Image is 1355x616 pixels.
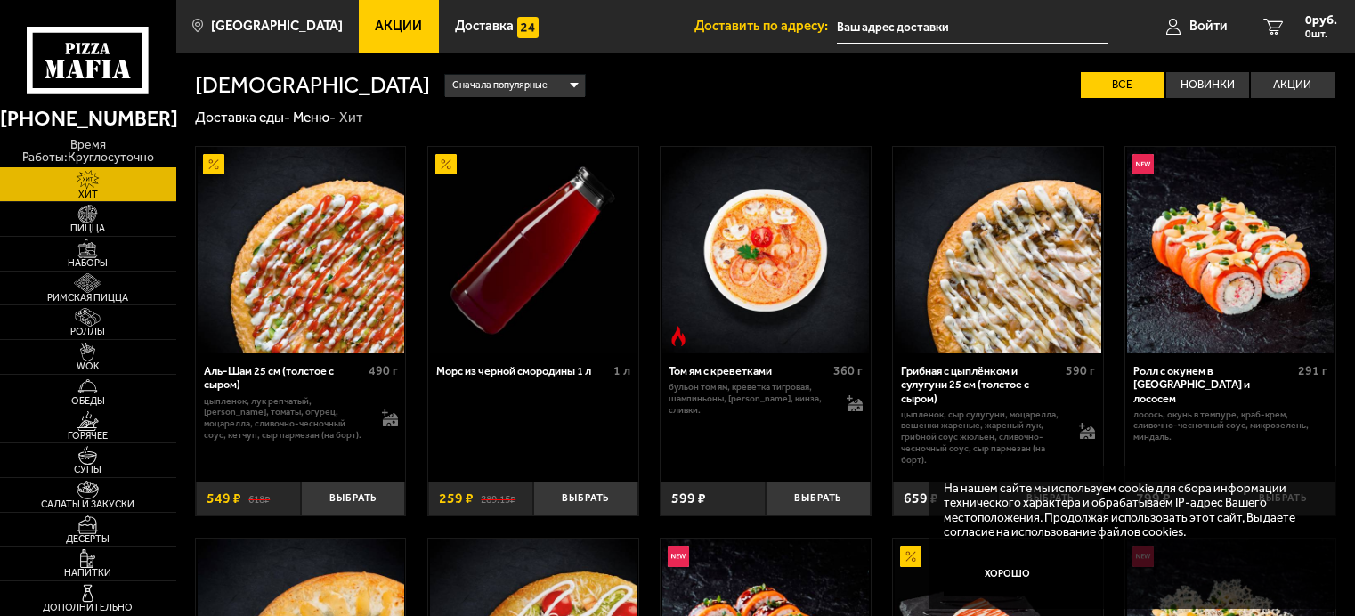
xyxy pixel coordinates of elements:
span: [GEOGRAPHIC_DATA] [211,20,343,33]
img: Новинка [668,546,689,567]
div: Ролл с окунем в [GEOGRAPHIC_DATA] и лососем [1133,364,1294,405]
span: Сначала популярные [452,72,548,99]
p: бульон том ям, креветка тигровая, шампиньоны, [PERSON_NAME], кинза, сливки. [669,382,832,416]
a: Острое блюдоТом ям с креветками [661,147,870,353]
span: Войти [1189,20,1228,33]
h1: [DEMOGRAPHIC_DATA] [195,74,430,96]
img: Акционный [203,154,224,175]
img: Морс из черной смородины 1 л [430,147,637,353]
a: Грибная с цыплёнком и сулугуни 25 см (толстое с сыром) [893,147,1102,353]
p: цыпленок, сыр сулугуни, моцарелла, вешенки жареные, жареный лук, грибной соус Жюльен, сливочно-че... [901,409,1065,466]
div: Хит [339,109,363,127]
img: Аль-Шам 25 см (толстое с сыром) [198,147,404,353]
a: АкционныйАль-Шам 25 см (толстое с сыром) [196,147,405,353]
span: 1 л [613,363,630,378]
a: Доставка еды- [195,109,290,126]
label: Новинки [1166,72,1250,98]
span: 659 ₽ [904,491,938,506]
img: Грибная с цыплёнком и сулугуни 25 см (толстое с сыром) [895,147,1101,353]
span: 590 г [1066,363,1095,378]
s: 289.15 ₽ [481,491,515,506]
div: Аль-Шам 25 см (толстое с сыром) [204,364,364,391]
img: Том ям с креветками [662,147,869,353]
label: Все [1081,72,1164,98]
button: Хорошо [944,553,1071,596]
span: 259 ₽ [439,491,474,506]
a: АкционныйМорс из черной смородины 1 л [428,147,637,353]
img: Ролл с окунем в темпуре и лососем [1127,147,1334,353]
span: 549 ₽ [207,491,241,506]
span: 291 г [1298,363,1327,378]
label: Акции [1251,72,1335,98]
button: Выбрать [766,482,871,516]
p: На нашем сайте мы используем cookie для сбора информации технического характера и обрабатываем IP... [944,481,1311,539]
span: 0 шт. [1305,28,1337,39]
a: НовинкаРолл с окунем в темпуре и лососем [1125,147,1335,353]
div: Том ям с креветками [669,364,829,377]
p: лосось, окунь в темпуре, краб-крем, сливочно-чесночный соус, микрозелень, миндаль. [1133,409,1327,443]
img: 15daf4d41897b9f0e9f617042186c801.svg [517,17,539,38]
span: 360 г [833,363,863,378]
img: Новинка [1132,154,1154,175]
button: Выбрать [301,482,406,516]
span: 599 ₽ [671,491,706,506]
a: Меню- [293,109,336,126]
div: Морс из черной смородины 1 л [436,364,609,377]
span: Доставить по адресу: [694,20,837,33]
s: 618 ₽ [248,491,270,506]
div: Грибная с цыплёнком и сулугуни 25 см (толстое с сыром) [901,364,1061,405]
button: Выбрать [533,482,638,516]
input: Ваш адрес доставки [837,11,1108,44]
span: 490 г [369,363,398,378]
p: цыпленок, лук репчатый, [PERSON_NAME], томаты, огурец, моцарелла, сливочно-чесночный соус, кетчуп... [204,396,368,442]
img: Акционный [435,154,457,175]
span: 0 руб. [1305,14,1337,27]
img: Острое блюдо [668,326,689,347]
span: Акции [375,20,422,33]
img: Акционный [900,546,921,567]
span: Доставка [455,20,514,33]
